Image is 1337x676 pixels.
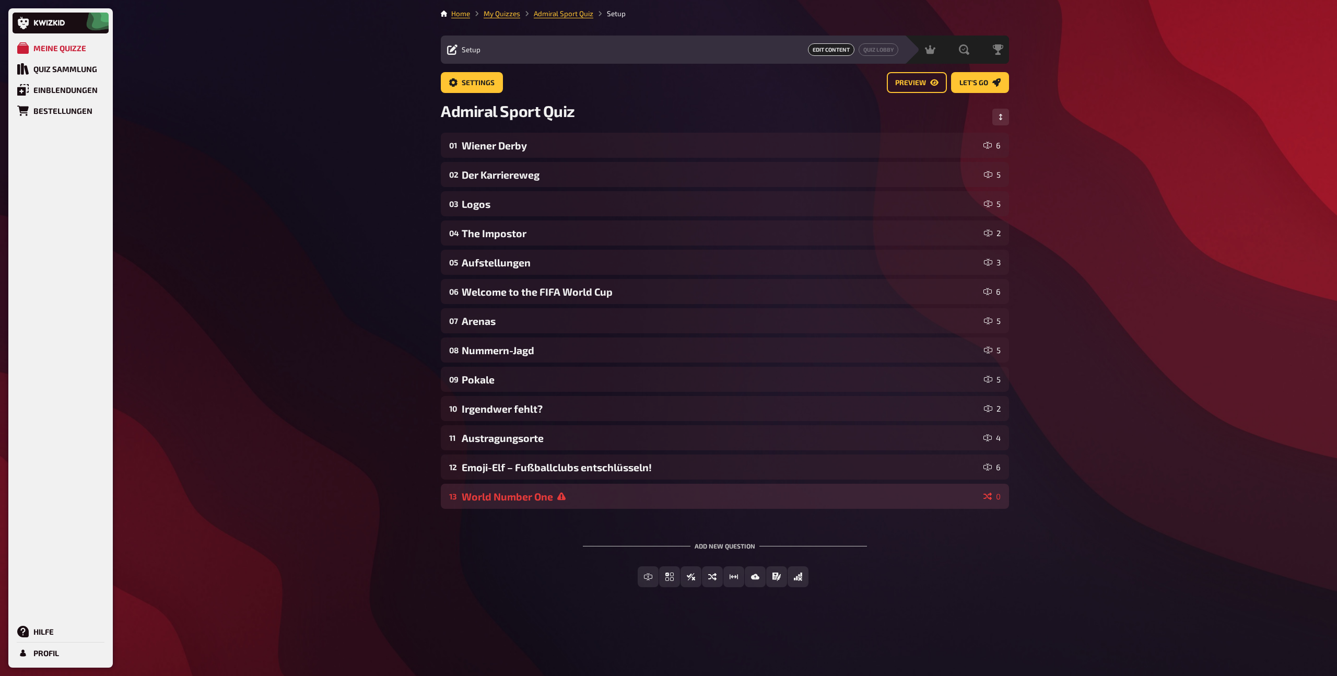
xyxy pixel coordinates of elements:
div: 0 [983,492,1001,500]
div: 6 [983,463,1001,471]
div: Irgendwer fehlt? [462,403,980,415]
div: 08 [449,345,458,355]
span: Setup [462,45,480,54]
span: Preview [895,79,926,87]
div: 4 [983,434,1001,442]
div: Emoji-Elf – Fußballclubs entschlüsseln! [462,461,979,473]
div: Pokale [462,374,980,386]
span: Let's go [959,79,988,87]
div: The Impostor [462,227,980,239]
a: Einblendungen [13,79,109,100]
div: 09 [449,375,458,384]
a: My Quizzes [484,9,520,18]
button: Offline Question [788,566,808,587]
button: Settings [441,72,503,93]
button: Multiple Choice [659,566,680,587]
button: Prose (Long text) [766,566,787,587]
li: Setup [593,8,626,19]
div: 06 [449,287,458,296]
div: 04 [449,228,458,238]
div: 5 [984,170,1001,179]
a: Edit Content [808,43,854,56]
div: 2 [984,229,1001,237]
div: 6 [983,141,1001,149]
div: Hilfe [33,627,54,636]
button: Let's go [951,72,1009,93]
a: Meine Quizze [13,38,109,59]
div: 5 [984,200,1001,208]
div: Wiener Derby [462,139,979,151]
a: Home [451,9,470,18]
button: True / False [681,566,701,587]
div: 11 [449,433,458,442]
div: Profil [33,648,59,658]
span: Settings [462,79,495,87]
div: Aufstellungen [462,257,980,269]
div: World Number One [462,491,979,503]
div: 5 [984,317,1001,325]
a: Profil [13,643,109,663]
div: Welcome to the FIFA World Cup [462,286,979,298]
div: 03 [449,199,458,208]
button: Change Order [992,109,1009,125]
button: Image Answer [745,566,766,587]
div: Add new question [583,526,867,558]
div: 5 [984,346,1001,354]
li: Admiral Sport Quiz [520,8,593,19]
div: Logos [462,198,980,210]
div: 10 [449,404,458,413]
div: 13 [449,492,458,501]
button: Preview [887,72,947,93]
div: Einblendungen [33,85,98,95]
div: 05 [449,258,458,267]
div: Der Karriereweg [462,169,980,181]
div: Quiz Sammlung [33,64,97,74]
span: Admiral Sport Quiz [441,101,575,120]
a: Hilfe [13,621,109,642]
div: 2 [984,404,1001,413]
div: 5 [984,375,1001,383]
button: Quiz Lobby [859,43,898,56]
div: 3 [984,258,1001,266]
a: Bestellungen [13,100,109,121]
button: Free Text Input [638,566,659,587]
li: Home [451,8,470,19]
div: 12 [449,462,458,472]
a: Quiz Sammlung [13,59,109,79]
button: Sorting Question [702,566,723,587]
div: Meine Quizze [33,43,86,53]
button: Estimation Question [723,566,744,587]
div: Austragungsorte [462,432,979,444]
div: Bestellungen [33,106,92,115]
div: Nummern-Jagd [462,344,980,356]
div: 01 [449,141,458,150]
a: Admiral Sport Quiz [534,9,593,18]
li: My Quizzes [470,8,520,19]
div: 07 [449,316,458,325]
div: 02 [449,170,458,179]
div: 6 [983,287,1001,296]
div: Arenas [462,315,980,327]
